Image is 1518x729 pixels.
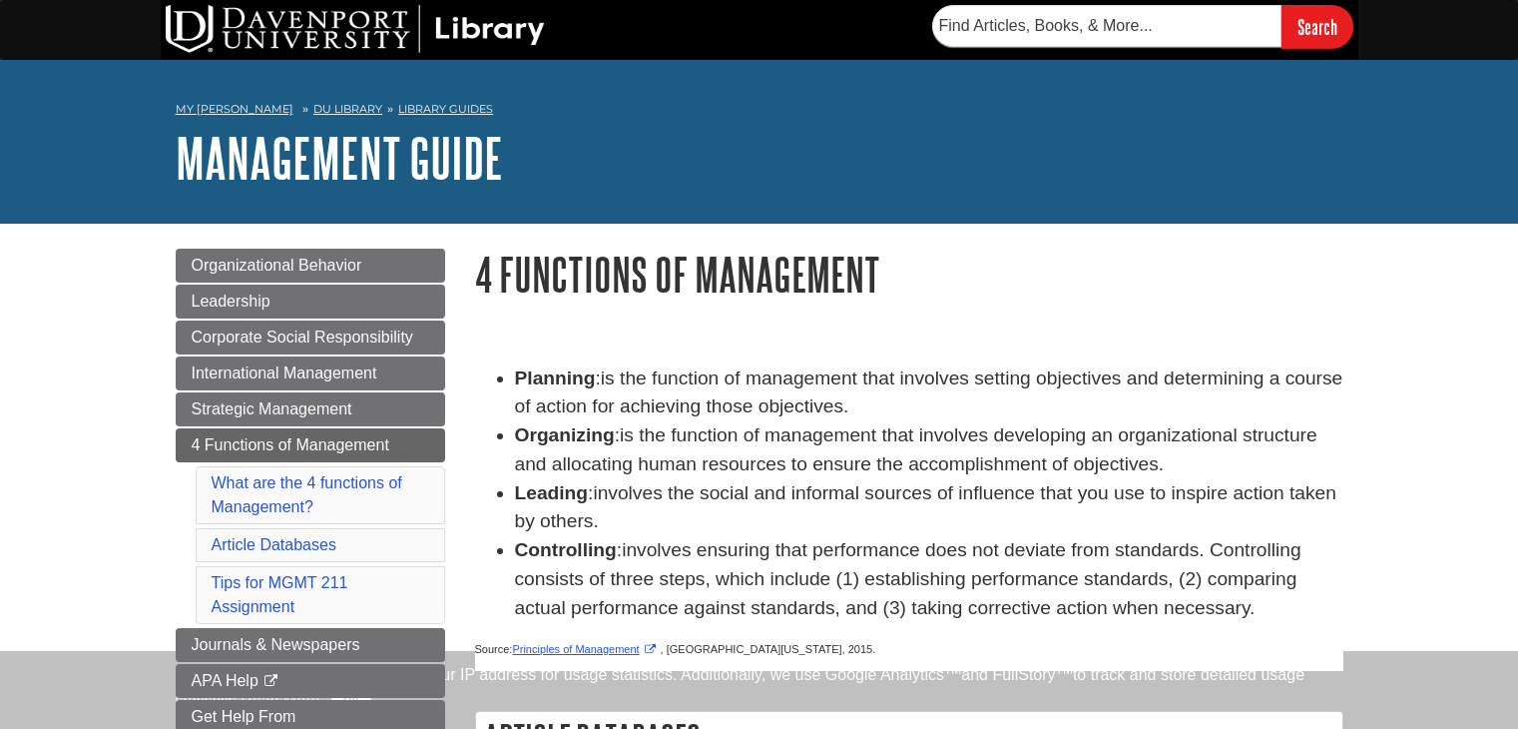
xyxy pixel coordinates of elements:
[176,392,445,426] a: Strategic Management
[475,249,1343,300] h1: 4 Functions of Management
[176,249,445,283] a: Organizational Behavior
[512,643,660,655] a: Link opens in new window
[176,101,293,118] a: My [PERSON_NAME]
[515,479,1343,537] li: :
[515,539,617,560] strong: Controlling
[515,536,1343,622] li: :
[398,102,493,116] a: Library Guides
[932,5,1353,48] form: Searches DU Library's articles, books, and more
[212,574,348,615] a: Tips for MGMT 211 Assignment
[176,628,445,662] a: Journals & Newspapers
[212,474,402,515] a: What are the 4 functions of Management?
[192,257,362,274] span: Organizational Behavior
[192,329,413,346] span: Corporate Social Responsibility
[176,285,445,319] a: Leadership
[192,636,360,653] span: Journals & Newspapers
[212,536,336,553] a: Article Databases
[932,5,1281,47] input: Find Articles, Books, & More...
[515,367,1343,417] span: is the function of management that involves setting objectives and determining a course of action...
[192,364,377,381] span: International Management
[176,321,445,355] a: Corporate Social Responsibility
[176,96,1343,128] nav: breadcrumb
[475,643,876,655] span: Source: , [GEOGRAPHIC_DATA][US_STATE], 2015.
[515,424,615,445] strong: Organizing
[176,127,503,189] a: Management Guide
[192,436,389,453] span: 4 Functions of Management
[515,364,1343,422] li: :
[176,357,445,390] a: International Management
[515,539,1301,618] span: involves ensuring that performance does not deviate from standards. Controlling consists of three...
[176,428,445,462] a: 4 Functions of Management
[176,664,445,698] a: APA Help
[515,482,1336,532] span: involves the social and informal sources of influence that you use to inspire action taken by oth...
[262,675,279,688] i: This link opens in a new window
[192,293,270,310] span: Leadership
[313,102,382,116] a: DU Library
[1281,5,1353,48] input: Search
[166,5,545,53] img: DU Library
[515,482,589,503] strong: Leading
[192,400,352,417] span: Strategic Management
[515,367,596,388] strong: Planning
[515,421,1343,479] li: :
[515,424,1317,474] span: is the function of management that involves developing an organizational structure and allocating...
[192,672,258,689] span: APA Help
